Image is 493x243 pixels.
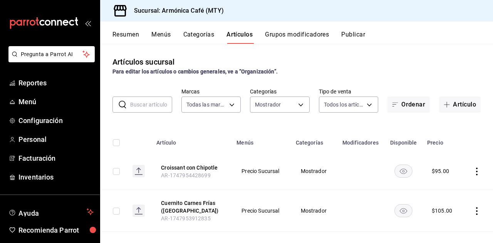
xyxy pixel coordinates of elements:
th: Categorías [291,128,338,153]
span: Reportes [18,78,94,88]
button: Pregunta a Parrot AI [8,46,95,62]
button: open_drawer_menu [85,20,91,26]
span: Pregunta a Parrot AI [21,50,83,58]
h3: Sucursal: Armónica Café (MTY) [128,6,224,15]
span: Facturación [18,153,94,163]
button: Publicar [341,31,365,44]
div: navigation tabs [112,31,493,44]
button: Categorías [183,31,215,44]
div: $ 95.00 [432,167,449,175]
span: Inventarios [18,172,94,182]
label: Marcas [181,89,241,94]
div: $ 105.00 [432,207,452,215]
button: availability-product [394,165,413,178]
th: Menús [232,128,291,153]
span: AR-1747953912835 [161,215,210,221]
span: Recomienda Parrot [18,225,94,235]
span: Ayuda [18,207,84,216]
span: Configuración [18,115,94,126]
label: Tipo de venta [319,89,379,94]
a: Pregunta a Parrot AI [5,56,95,64]
button: Grupos modificadores [265,31,329,44]
button: Ordenar [387,97,430,113]
span: Todas las marcas, Sin marca [186,101,227,108]
button: edit-product-location [161,164,223,171]
button: actions [473,168,481,175]
span: Mostrador [301,168,328,174]
th: Precio [423,128,463,153]
span: Precio Sucursal [241,168,281,174]
button: Resumen [112,31,139,44]
span: Menú [18,97,94,107]
button: Menús [151,31,171,44]
th: Modificadores [338,128,385,153]
span: Mostrador [301,208,328,213]
span: Precio Sucursal [241,208,281,213]
th: Disponible [385,128,423,153]
label: Categorías [250,89,310,94]
button: availability-product [394,204,413,217]
div: Artículos sucursal [112,56,174,68]
span: AR-1747954428699 [161,172,210,178]
span: Todos los artículos [324,101,364,108]
input: Buscar artículo [130,97,172,112]
span: Mostrador [255,101,281,108]
strong: Para editar los artículos o cambios generales, ve a “Organización”. [112,68,278,75]
button: edit-product-location [161,199,223,215]
span: Personal [18,134,94,145]
button: Artículo [439,97,481,113]
button: Artículos [226,31,253,44]
button: actions [473,207,481,215]
th: Artículo [152,128,232,153]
